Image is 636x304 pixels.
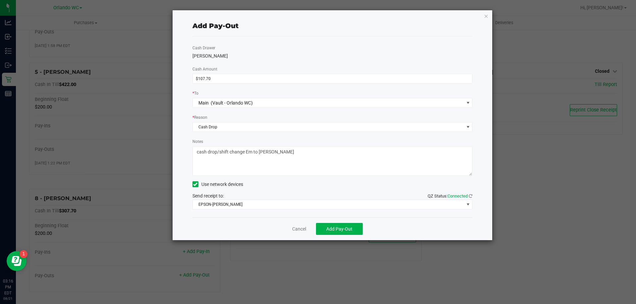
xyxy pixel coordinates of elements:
span: Send receipt to: [192,193,224,198]
iframe: Resource center unread badge [20,250,27,258]
label: Notes [192,139,203,145]
iframe: Resource center [7,251,26,271]
span: EPSON-[PERSON_NAME] [193,200,464,209]
span: Add Pay-Out [326,226,352,232]
label: Reason [192,114,207,120]
button: Add Pay-Out [316,223,363,235]
a: Cancel [292,226,306,233]
span: (Vault - Orlando WC) [211,100,253,106]
div: [PERSON_NAME] [192,53,473,60]
span: QZ Status: [428,194,472,198]
span: Cash Amount [192,67,217,71]
label: To [192,90,198,96]
label: Use network devices [192,181,243,188]
label: Cash Drawer [192,45,215,51]
span: Connected [448,194,468,198]
div: Add Pay-Out [192,21,238,31]
span: Cash Drop [193,122,464,132]
span: Main [198,100,209,106]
